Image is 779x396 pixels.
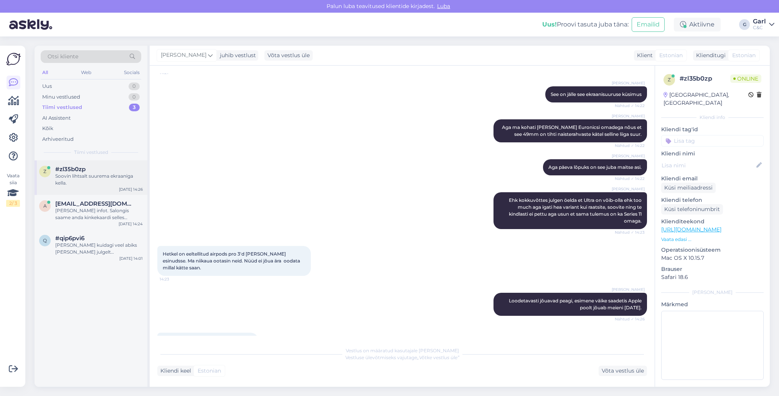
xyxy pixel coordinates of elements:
[42,114,71,122] div: AI Assistent
[161,51,206,59] span: [PERSON_NAME]
[43,168,46,174] span: z
[542,21,557,28] b: Uus!
[55,166,86,173] span: #zl35b0zp
[345,355,459,360] span: Vestluse ülevõtmiseks vajutage
[6,200,20,207] div: 2 / 3
[435,3,452,10] span: Luba
[732,51,756,59] span: Estonian
[661,226,721,233] a: [URL][DOMAIN_NAME]
[730,74,761,83] span: Online
[615,316,645,322] span: Nähtud ✓ 14:26
[160,276,188,282] span: 14:23
[551,91,642,97] span: See on jälle see ekraanisuuruse küsimus
[129,93,140,101] div: 0
[43,203,47,209] span: a
[661,254,764,262] p: Mac OS X 10.15.7
[346,348,459,353] span: Vestlus on määratud kasutajale [PERSON_NAME]
[661,175,764,183] p: Kliendi email
[674,18,721,31] div: Aktiivne
[659,51,683,59] span: Estonian
[661,183,716,193] div: Küsi meiliaadressi
[119,221,143,227] div: [DATE] 14:24
[542,20,629,29] div: Proovi tasuta juba täna:
[42,93,80,101] div: Minu vestlused
[661,300,764,309] p: Märkmed
[599,366,647,376] div: Võta vestlus üle
[753,25,766,31] div: C&C
[198,367,221,375] span: Estonian
[661,246,764,254] p: Operatsioonisüsteem
[79,68,93,78] div: Web
[661,135,764,147] input: Lisa tag
[615,229,645,235] span: Nähtud ✓ 14:23
[615,103,645,109] span: Nähtud ✓ 14:22
[739,19,750,30] div: G
[42,82,52,90] div: Uus
[661,204,723,214] div: Küsi telefoninumbrit
[548,164,642,170] span: Aga päeva lõpuks on see juba maitse asi.
[612,287,645,292] span: [PERSON_NAME]
[661,265,764,273] p: Brauser
[693,51,726,59] div: Klienditugi
[661,150,764,158] p: Kliendi nimi
[509,197,643,224] span: Ehk kokkuvõttes julgen öelda et Ultra on võib-olla ehk too much aga igati hea variant kui raatsit...
[661,218,764,226] p: Klienditeekond
[55,207,143,221] div: [PERSON_NAME] infot. Salongis saame anda kinkekaardi selles vääringus, mis nii öelda üle jääb või...
[55,235,84,242] span: #qip6pvi6
[612,153,645,159] span: [PERSON_NAME]
[634,51,653,59] div: Klient
[55,242,143,256] div: [PERSON_NAME] kuidagi veel abiks [PERSON_NAME] julgelt [PERSON_NAME]!
[632,17,665,32] button: Emailid
[6,52,21,66] img: Askly Logo
[662,161,755,170] input: Lisa nimi
[753,18,774,31] a: GarlC&C
[48,53,78,61] span: Otsi kliente
[119,186,143,192] div: [DATE] 14:26
[509,298,643,310] span: Loodetavasti jõuavad peagi, esimene väike saadetis Apple poolt jõuab meieni [DATE].
[753,18,766,25] div: Garl
[417,355,459,360] i: „Võtke vestlus üle”
[264,50,313,61] div: Võta vestlus üle
[612,186,645,192] span: [PERSON_NAME]
[615,176,645,181] span: Nähtud ✓ 14:22
[502,124,643,137] span: Aga ma kohati [PERSON_NAME] Euronicsi omadega nõus et see 49mm on tihti naisterahvaste kätel sell...
[129,82,140,90] div: 0
[661,125,764,134] p: Kliendi tag'id
[157,367,191,375] div: Kliendi keel
[615,143,645,148] span: Nähtud ✓ 14:22
[661,114,764,121] div: Kliendi info
[55,173,143,186] div: Soovin lihtsalt suurema ekraaniga kella.
[661,196,764,204] p: Kliendi telefon
[661,273,764,281] p: Safari 18.6
[74,149,108,156] span: Tiimi vestlused
[55,200,135,207] span: aasamartinaasa@gmail.com
[42,135,74,143] div: Arhiveeritud
[6,172,20,207] div: Vaata siia
[43,238,47,243] span: q
[42,125,53,132] div: Kõik
[680,74,730,83] div: # zl35b0zp
[122,68,141,78] div: Socials
[661,289,764,296] div: [PERSON_NAME]
[217,51,256,59] div: juhib vestlust
[612,113,645,119] span: [PERSON_NAME]
[663,91,748,107] div: [GEOGRAPHIC_DATA], [GEOGRAPHIC_DATA]
[668,77,671,82] span: z
[41,68,50,78] div: All
[42,104,82,111] div: Tiimi vestlused
[129,104,140,111] div: 3
[119,256,143,261] div: [DATE] 14:01
[661,236,764,243] p: Vaata edasi ...
[612,80,645,86] span: [PERSON_NAME]
[163,251,301,271] span: Hetkel on eeltellitud airpods pro 3'd [PERSON_NAME] esinudsse. Ma niikaua ootasin neid. Nüüd ei j...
